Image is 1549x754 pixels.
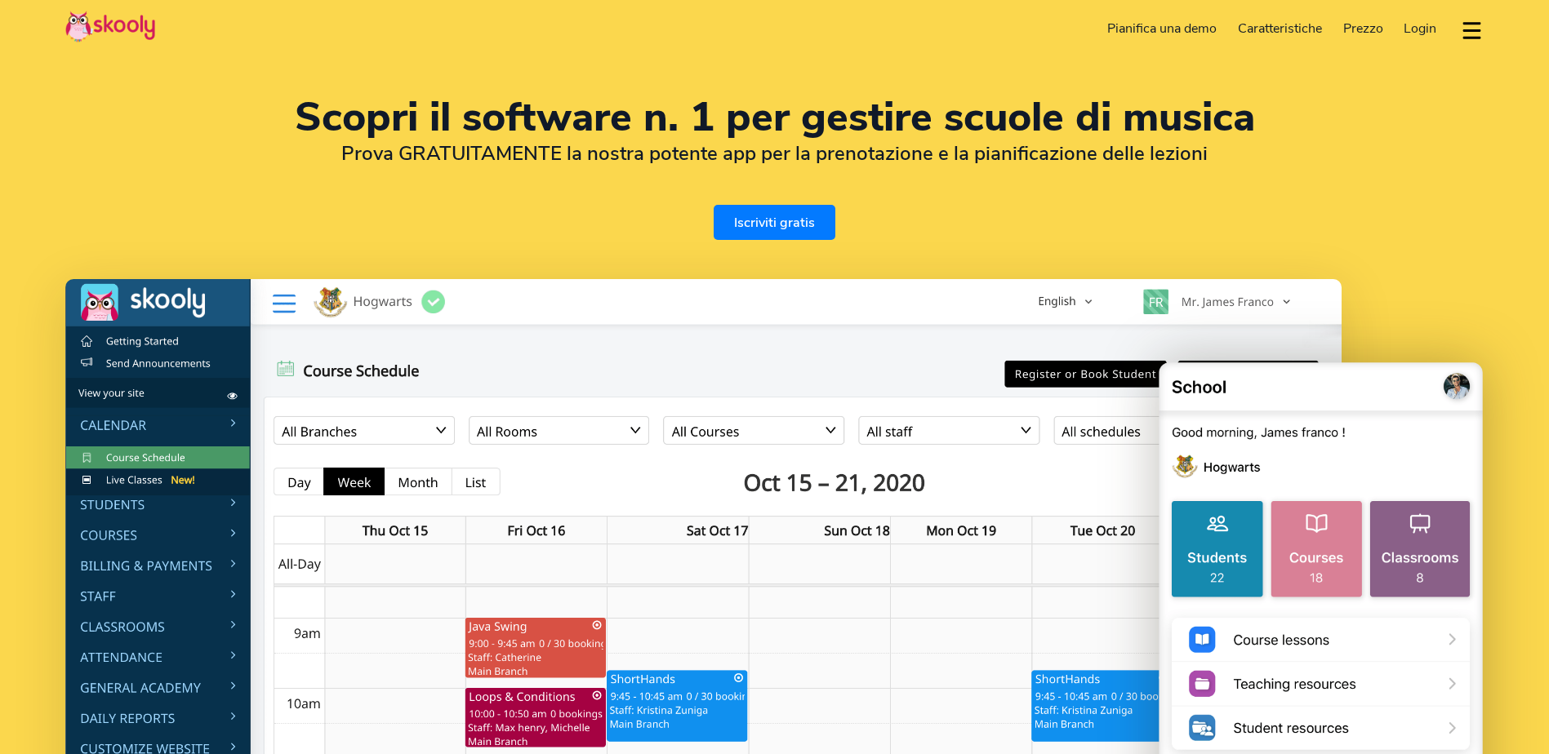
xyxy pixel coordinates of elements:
[1404,20,1436,38] span: Login
[1333,16,1394,42] a: Prezzo
[1227,16,1333,42] a: Caratteristiche
[1097,16,1228,42] a: Pianifica una demo
[65,11,155,42] img: Skooly
[65,98,1484,137] h1: Scopri il software n. 1 per gestire scuole di musica
[1460,11,1484,49] button: dropdown menu
[65,141,1484,166] h2: Prova GRATUITAMENTE la nostra potente app per la prenotazione e la pianificazione delle lezioni
[1393,16,1447,42] a: Login
[714,205,835,240] a: Iscriviti gratis
[1343,20,1383,38] span: Prezzo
